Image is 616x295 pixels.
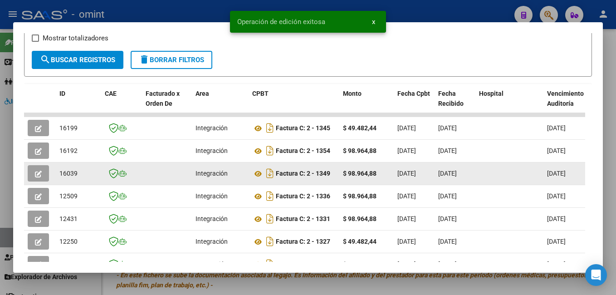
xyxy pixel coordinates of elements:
[343,215,376,222] strong: $ 98.964,88
[264,211,276,226] i: Descargar documento
[264,189,276,203] i: Descargar documento
[276,261,330,268] strong: Factura C: 2 - 1310
[59,192,78,200] span: 12509
[372,18,375,26] span: x
[397,147,416,154] span: [DATE]
[547,261,566,268] span: [DATE]
[139,56,204,64] span: Borrar Filtros
[547,124,566,132] span: [DATE]
[196,261,228,268] span: Integración
[343,124,376,132] strong: $ 49.482,44
[276,147,330,155] strong: Factura C: 2 - 1354
[547,90,584,108] span: Vencimiento Auditoría
[397,215,416,222] span: [DATE]
[397,192,416,200] span: [DATE]
[543,84,584,124] datatable-header-cell: Vencimiento Auditoría
[264,143,276,158] i: Descargar documento
[475,84,543,124] datatable-header-cell: Hospital
[397,124,416,132] span: [DATE]
[438,192,457,200] span: [DATE]
[438,90,464,108] span: Fecha Recibido
[365,14,382,30] button: x
[43,33,108,44] span: Mostrar totalizadores
[264,234,276,249] i: Descargar documento
[131,51,212,69] button: Borrar Filtros
[59,215,78,222] span: 12431
[196,215,228,222] span: Integración
[196,90,209,97] span: Area
[547,238,566,245] span: [DATE]
[438,147,457,154] span: [DATE]
[56,84,101,124] datatable-header-cell: ID
[252,90,269,97] span: CPBT
[59,90,65,97] span: ID
[59,238,78,245] span: 12250
[105,90,117,97] span: CAE
[196,147,228,154] span: Integración
[276,216,330,223] strong: Factura C: 2 - 1331
[438,124,457,132] span: [DATE]
[264,257,276,271] i: Descargar documento
[479,90,504,97] span: Hospital
[59,124,78,132] span: 16199
[264,121,276,135] i: Descargar documento
[394,84,435,124] datatable-header-cell: Fecha Cpbt
[139,54,150,65] mat-icon: delete
[196,124,228,132] span: Integración
[547,215,566,222] span: [DATE]
[276,193,330,200] strong: Factura C: 2 - 1336
[276,238,330,246] strong: Factura C: 2 - 1327
[40,54,51,65] mat-icon: search
[397,238,416,245] span: [DATE]
[397,90,430,97] span: Fecha Cpbt
[196,238,228,245] span: Integración
[438,215,457,222] span: [DATE]
[343,192,376,200] strong: $ 98.964,88
[196,170,228,177] span: Integración
[40,56,115,64] span: Buscar Registros
[196,192,228,200] span: Integración
[438,261,457,268] span: [DATE]
[397,170,416,177] span: [DATE]
[547,192,566,200] span: [DATE]
[438,170,457,177] span: [DATE]
[142,84,192,124] datatable-header-cell: Facturado x Orden De
[547,147,566,154] span: [DATE]
[435,84,475,124] datatable-header-cell: Fecha Recibido
[101,84,142,124] datatable-header-cell: CAE
[264,166,276,181] i: Descargar documento
[343,170,376,177] strong: $ 98.964,88
[397,261,416,268] span: [DATE]
[547,170,566,177] span: [DATE]
[59,261,74,268] span: 8938
[438,238,457,245] span: [DATE]
[249,84,339,124] datatable-header-cell: CPBT
[343,147,376,154] strong: $ 98.964,88
[237,17,325,26] span: Operación de edición exitosa
[192,84,249,124] datatable-header-cell: Area
[59,147,78,154] span: 16192
[276,125,330,132] strong: Factura C: 2 - 1345
[32,51,123,69] button: Buscar Registros
[585,264,607,286] div: Open Intercom Messenger
[343,90,362,97] span: Monto
[343,238,376,245] strong: $ 49.482,44
[343,261,376,268] strong: $ 98.964,88
[146,90,180,108] span: Facturado x Orden De
[276,170,330,177] strong: Factura C: 2 - 1349
[59,170,78,177] span: 16039
[339,84,394,124] datatable-header-cell: Monto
